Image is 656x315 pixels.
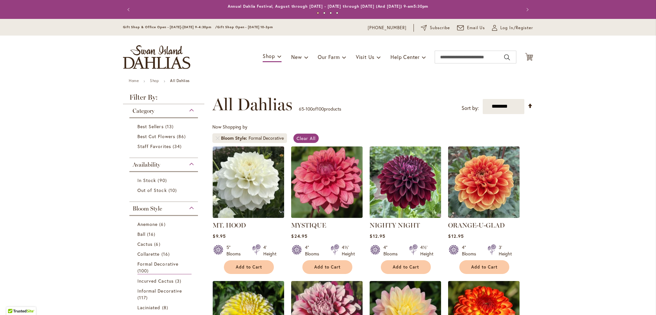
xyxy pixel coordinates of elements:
[293,134,319,143] a: Clear All
[158,177,168,184] span: 90
[137,278,192,284] a: Incurved Cactus 3
[177,133,187,140] span: 86
[224,260,274,274] button: Add to Cart
[133,161,160,168] span: Availability
[420,244,433,257] div: 4½' Height
[370,221,420,229] a: NIGHTY NIGHT
[129,78,139,83] a: Home
[137,278,174,284] span: Incurved Cactus
[462,102,479,114] label: Sort by:
[137,231,192,237] a: Ball 16
[291,54,302,60] span: New
[430,25,450,31] span: Subscribe
[175,278,183,284] span: 3
[421,25,450,31] a: Subscribe
[213,146,284,218] img: MT. HOOD
[123,45,190,69] a: store logo
[228,4,429,9] a: Annual Dahlia Festival, August through [DATE] - [DATE] through [DATE] (And [DATE]) 9-am5:30pm
[448,146,520,218] img: Orange-U-Glad
[520,3,533,16] button: Next
[263,53,275,59] span: Shop
[317,12,319,14] button: 1 of 4
[299,106,304,112] span: 65
[448,233,463,239] span: $12.95
[159,221,167,228] span: 6
[226,244,244,257] div: 5" Blooms
[137,123,192,130] a: Best Sellers
[212,95,292,114] span: All Dahlias
[302,260,352,274] button: Add to Cart
[123,25,217,29] span: Gift Shop & Office Open - [DATE]-[DATE] 9-4:30pm /
[150,78,159,83] a: Shop
[299,104,341,114] p: - of products
[305,244,323,257] div: 4" Blooms
[291,213,363,219] a: MYSTIQUE
[137,294,149,301] span: 117
[471,264,497,270] span: Add to Cart
[137,267,150,274] span: 100
[212,124,247,130] span: Now Shopping by
[342,244,355,257] div: 4½' Height
[137,143,192,150] a: Staff Favorites
[457,25,485,31] a: Email Us
[381,260,431,274] button: Add to Cart
[217,25,273,29] span: Gift Shop Open - [DATE] 10-3pm
[137,304,192,311] a: Laciniated 8
[137,241,192,247] a: Cactus 6
[462,244,480,257] div: 4" Blooms
[291,233,307,239] span: $24.95
[492,25,533,31] a: Log In/Register
[168,187,178,194] span: 10
[356,54,374,60] span: Visit Us
[249,135,284,141] div: Formal Decorative
[370,146,441,218] img: Nighty Night
[123,3,136,16] button: Previous
[170,78,190,83] strong: All Dahlias
[459,260,509,274] button: Add to Cart
[390,54,420,60] span: Help Center
[137,133,192,140] a: Best Cut Flowers
[137,143,171,149] span: Staff Favorites
[137,261,178,267] span: Formal Decorative
[137,287,192,301] a: Informal Decorative 117
[137,251,160,257] span: Collarette
[236,264,262,270] span: Add to Cart
[500,25,533,31] span: Log In/Register
[137,261,192,274] a: Formal Decorative 100
[147,231,157,237] span: 16
[137,251,192,257] a: Collarette 16
[137,304,160,311] span: Laciniated
[263,244,276,257] div: 4' Height
[318,54,340,60] span: Our Farm
[137,231,145,237] span: Ball
[314,264,340,270] span: Add to Cart
[330,12,332,14] button: 3 of 4
[161,251,171,257] span: 16
[448,213,520,219] a: Orange-U-Glad
[221,135,249,141] span: Bloom Style
[133,107,154,114] span: Category
[370,213,441,219] a: Nighty Night
[137,177,156,183] span: In Stock
[467,25,485,31] span: Email Us
[368,25,406,31] a: [PHONE_NUMBER]
[154,241,162,247] span: 6
[137,221,192,228] a: Anemone 6
[123,94,204,104] strong: Filter By:
[137,187,167,193] span: Out of Stock
[297,135,316,141] span: Clear All
[448,221,505,229] a: ORANGE-U-GLAD
[137,123,164,129] span: Best Sellers
[216,136,219,140] a: Remove Bloom Style Formal Decorative
[173,143,183,150] span: 34
[213,233,225,239] span: $9.95
[370,233,385,239] span: $12.95
[213,213,284,219] a: MT. HOOD
[291,221,326,229] a: MYSTIQUE
[137,187,192,194] a: Out of Stock 10
[137,288,182,294] span: Informal Decorative
[137,221,158,227] span: Anemone
[317,106,324,112] span: 100
[306,106,313,112] span: 100
[213,221,246,229] a: MT. HOOD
